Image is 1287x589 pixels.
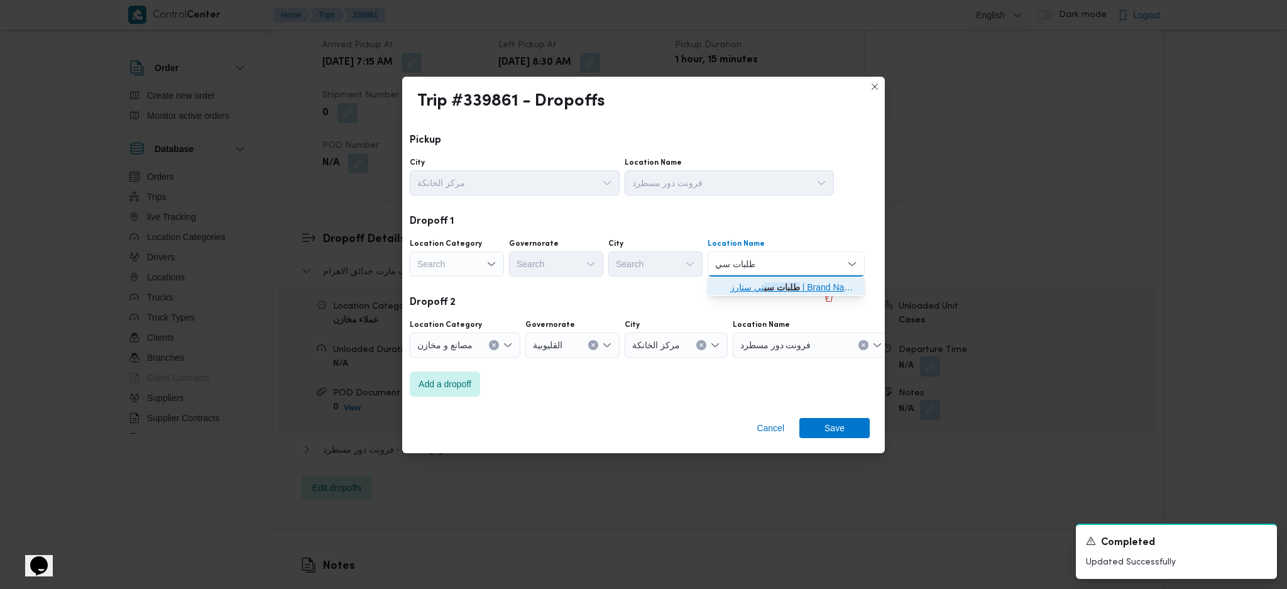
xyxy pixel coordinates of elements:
[824,418,845,438] span: Save
[410,320,482,330] label: Location Category
[489,340,499,350] button: Clear input
[503,340,513,350] button: Open list of options
[872,340,882,350] button: Open list of options
[608,239,623,249] label: City
[410,295,456,311] p: Dropoff 2
[730,280,857,295] span: تي ستارز | Brand Names | مساكن المهندسين
[625,320,640,330] label: City
[740,338,811,351] span: فرونت دور مسطرد
[1086,535,1267,551] div: Notification
[525,320,575,330] label: Governorate
[602,178,612,188] button: Open list of options
[602,340,612,350] button: Open list of options
[764,282,800,292] mark: طلبات سي
[417,338,473,351] span: مصانع و مخازن
[1086,556,1267,569] p: Updated Successfully
[696,340,706,350] button: Clear input
[821,289,836,304] button: Delete
[410,372,480,397] button: Add a dropoff
[419,377,471,392] span: Add a dropoff
[417,175,465,189] span: مركز الخانكة
[410,158,425,168] label: City
[533,338,562,351] span: القليوبية
[509,239,559,249] label: Governorate
[708,239,765,249] label: Location Name
[632,175,703,189] span: فرونت دور مسطرد
[586,259,596,269] button: Open list of options
[410,239,482,249] label: Location Category
[410,133,441,148] p: Pickup
[685,259,695,269] button: Open list of options
[1101,536,1155,551] span: Completed
[816,178,826,188] button: Open list of options
[858,340,868,350] button: Clear input
[757,421,784,436] span: Cancel
[752,418,789,438] button: Cancel
[708,277,865,295] button: طلبات سيتي ستارز | Brand Names | مساكن المهندسين
[417,92,605,112] div: Trip #339861 - Dropoffs
[632,338,680,351] span: مركز الخانكة
[410,214,454,229] p: Dropoff 1
[625,158,682,168] label: Location Name
[588,340,598,350] button: Clear input
[733,320,790,330] label: Location Name
[847,259,857,269] button: Close list of options
[867,79,882,94] button: Closes this modal window
[799,418,870,438] button: Save
[486,259,496,269] button: Open list of options
[710,340,720,350] button: Open list of options
[13,539,53,576] iframe: chat widget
